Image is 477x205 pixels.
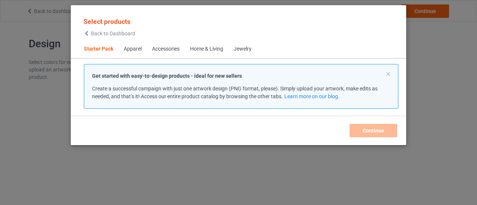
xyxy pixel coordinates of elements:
[234,45,252,53] div: Jewelry
[284,93,339,99] a: Learn more on our blog.
[124,45,142,53] div: Apparel
[92,73,242,79] strong: Get started with easy-to-design products - ideal for new sellers
[92,86,378,99] span: Create a successful campaign with just one artwork design (PNG format, please). Simply upload you...
[152,45,180,53] div: Accessories
[83,17,130,25] span: Select products
[79,40,119,58] span: Starter Pack
[91,31,135,36] span: Back to Dashboard
[190,45,223,53] div: Home & Living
